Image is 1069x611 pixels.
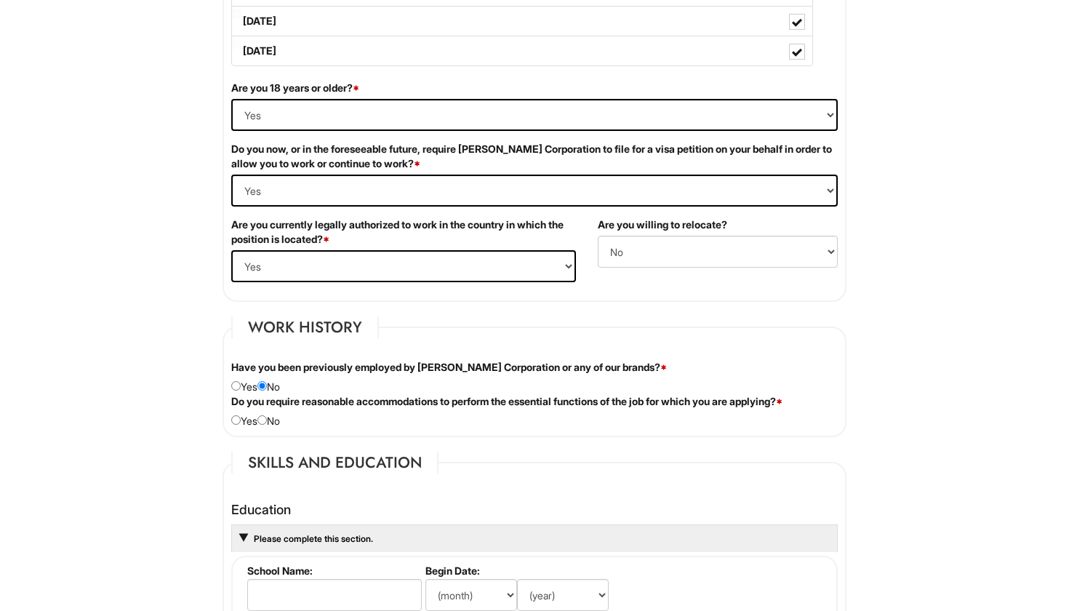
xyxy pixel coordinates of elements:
select: (Yes / No) [598,236,838,268]
select: (Yes / No) [231,175,838,207]
select: (Yes / No) [231,99,838,131]
div: Yes No [220,394,849,428]
legend: Work History [231,316,379,338]
label: Have you been previously employed by [PERSON_NAME] Corporation or any of our brands? [231,360,667,375]
label: Do you require reasonable accommodations to perform the essential functions of the job for which ... [231,394,782,409]
label: Are you 18 years or older? [231,81,359,95]
label: Do you now, or in the foreseeable future, require [PERSON_NAME] Corporation to file for a visa pe... [231,142,838,171]
label: Begin Date: [425,564,627,577]
label: Are you currently legally authorized to work in the country in which the position is located? [231,217,576,247]
label: [DATE] [232,36,812,65]
label: School Name: [247,564,420,577]
label: Are you willing to relocate? [598,217,727,232]
div: Yes No [220,360,849,394]
select: (Yes / No) [231,250,576,282]
label: [DATE] [232,7,812,36]
legend: Skills and Education [231,452,439,474]
h4: Education [231,503,838,517]
a: Please complete this section. [252,533,373,544]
